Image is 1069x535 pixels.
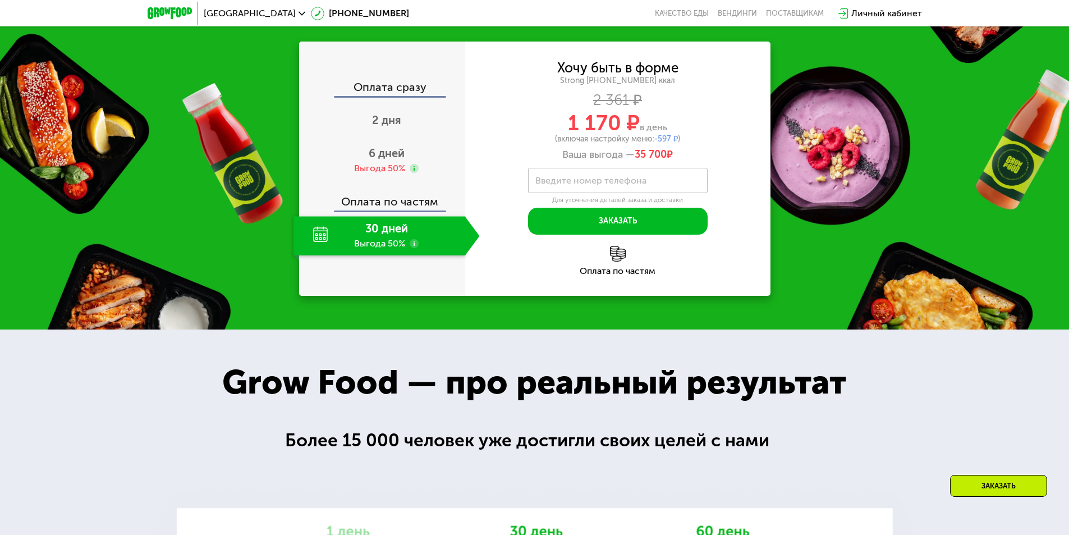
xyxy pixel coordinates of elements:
[640,122,667,132] span: в день
[311,7,409,20] a: [PHONE_NUMBER]
[654,134,678,144] span: -597 ₽
[369,147,405,160] span: 6 дней
[300,81,465,96] div: Оплата сразу
[766,9,824,18] div: поставщикам
[465,149,770,161] div: Ваша выгода —
[465,267,770,276] div: Оплата по частям
[635,149,673,161] span: ₽
[465,94,770,107] div: 2 361 ₽
[528,208,708,235] button: Заказать
[718,9,757,18] a: Вендинги
[557,62,678,74] div: Хочу быть в форме
[372,113,401,127] span: 2 дня
[528,196,708,205] div: Для уточнения деталей заказа и доставки
[950,475,1047,497] div: Заказать
[300,185,465,211] div: Оплата по частям
[285,427,784,454] div: Более 15 000 человек уже достигли своих целей с нами
[354,162,405,175] div: Выгода 50%
[635,148,667,161] span: 35 700
[655,9,709,18] a: Качество еды
[535,177,646,184] label: Введите номер телефона
[198,357,871,408] div: Grow Food — про реальный результат
[568,110,640,136] span: 1 170 ₽
[204,9,296,18] span: [GEOGRAPHIC_DATA]
[610,246,626,262] img: l6xcnZfty9opOoJh.png
[465,135,770,143] div: (включая настройку меню: )
[465,76,770,86] div: Strong [PHONE_NUMBER] ккал
[851,7,922,20] div: Личный кабинет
